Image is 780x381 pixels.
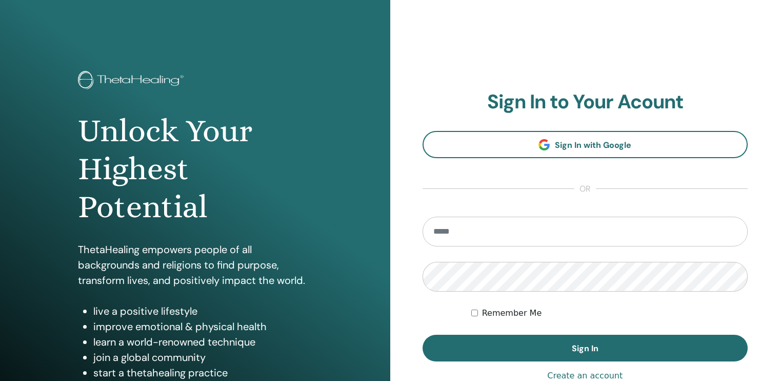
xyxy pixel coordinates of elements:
[482,307,542,319] label: Remember Me
[471,307,748,319] div: Keep me authenticated indefinitely or until I manually logout
[93,350,312,365] li: join a global community
[93,365,312,380] li: start a thetahealing practice
[78,242,312,288] p: ThetaHealing empowers people of all backgrounds and religions to find purpose, transform lives, a...
[93,303,312,319] li: live a positive lifestyle
[574,183,596,195] span: or
[93,334,312,350] li: learn a world-renowned technique
[555,140,631,150] span: Sign In with Google
[423,335,748,361] button: Sign In
[572,343,598,354] span: Sign In
[423,131,748,158] a: Sign In with Google
[423,90,748,114] h2: Sign In to Your Acount
[78,112,312,226] h1: Unlock Your Highest Potential
[93,319,312,334] li: improve emotional & physical health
